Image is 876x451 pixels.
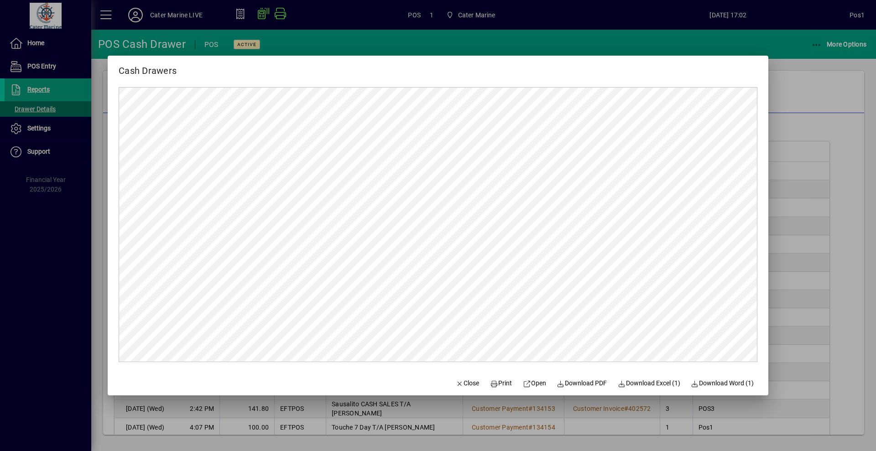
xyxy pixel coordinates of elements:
button: Print [486,375,516,392]
a: Download PDF [553,375,611,392]
button: Close [452,375,483,392]
span: Open [523,378,546,388]
h2: Cash Drawers [108,56,188,78]
button: Download Word (1) [688,375,758,392]
span: Download Excel (1) [618,378,680,388]
span: Close [456,378,480,388]
button: Download Excel (1) [614,375,684,392]
span: Download Word (1) [691,378,754,388]
span: Print [490,378,512,388]
a: Open [519,375,550,392]
span: Download PDF [557,378,607,388]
